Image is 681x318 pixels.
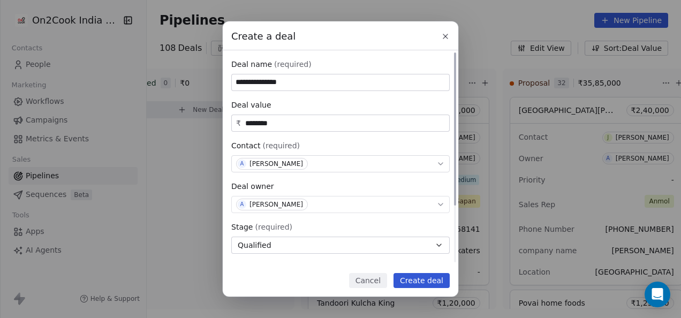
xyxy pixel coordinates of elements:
[238,240,271,251] span: Qualified
[231,140,260,151] span: Contact
[262,140,300,151] span: (required)
[231,59,272,70] span: Deal name
[231,181,450,192] div: Deal owner
[231,100,450,110] div: Deal value
[240,200,244,209] div: A
[255,222,292,232] span: (required)
[231,29,296,43] span: Create a deal
[274,59,312,70] span: (required)
[394,273,450,288] button: Create deal
[249,201,303,208] div: [PERSON_NAME]
[349,273,387,288] button: Cancel
[231,262,450,273] div: Expected close date
[240,160,244,168] div: A
[231,222,253,232] span: Stage
[249,160,303,168] div: [PERSON_NAME]
[236,118,241,128] span: ₹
